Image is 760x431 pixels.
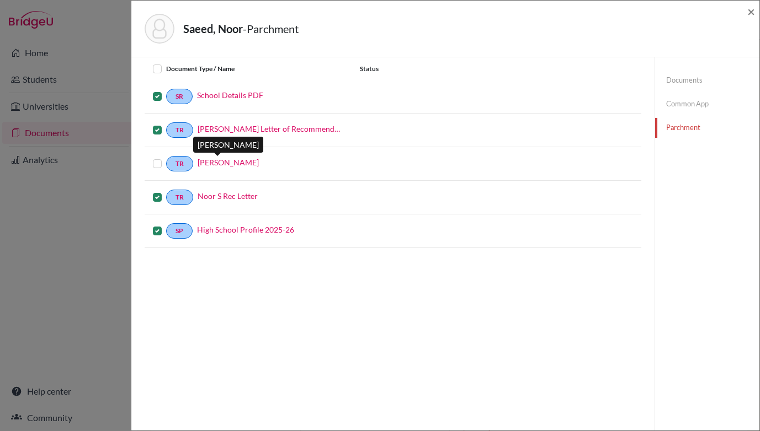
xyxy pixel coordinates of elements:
[655,94,759,114] a: Common App
[145,62,352,76] div: Document Type / Name
[655,118,759,137] a: Parchment
[352,62,476,76] div: Status
[197,224,294,235] a: High School Profile 2025-26
[198,157,259,168] a: [PERSON_NAME]
[198,190,258,202] a: Noor S Rec Letter
[166,89,193,104] a: SR
[655,71,759,90] a: Documents
[197,89,263,101] a: School Details PDF
[243,22,299,35] span: - Parchment
[166,190,193,205] a: TR
[747,3,755,19] span: ×
[166,122,193,138] a: TR
[193,137,263,153] div: [PERSON_NAME]
[198,123,343,134] a: [PERSON_NAME] Letter of Recommendation
[166,223,193,239] a: SP
[747,5,755,18] button: Close
[166,156,193,171] a: TR
[183,22,243,35] strong: Saeed, Noor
